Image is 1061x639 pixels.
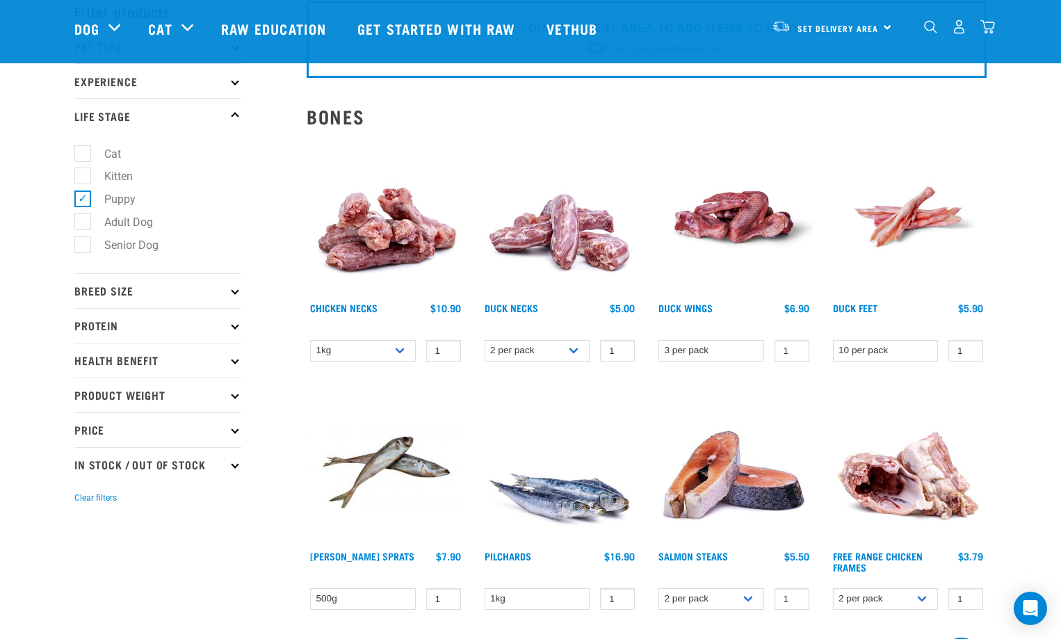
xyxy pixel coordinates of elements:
[307,106,987,127] h2: Bones
[658,553,728,558] a: Salmon Steaks
[784,302,809,314] div: $6.90
[980,19,995,34] img: home-icon@2x.png
[533,1,615,56] a: Vethub
[485,553,531,558] a: Pilchards
[82,191,141,208] label: Puppy
[307,387,464,544] img: Jack Mackarel Sparts Raw Fish For Dogs
[82,236,164,254] label: Senior Dog
[829,138,987,296] img: Raw Essentials Duck Feet Raw Meaty Bones For Dogs
[958,302,983,314] div: $5.90
[74,18,99,39] a: Dog
[952,19,966,34] img: user.png
[74,378,241,412] p: Product Weight
[658,305,713,310] a: Duck Wings
[148,18,172,39] a: Cat
[74,63,241,98] p: Experience
[426,588,461,610] input: 1
[829,387,987,544] img: 1236 Chicken Frame Turks 01
[772,20,791,33] img: van-moving.png
[74,447,241,482] p: In Stock / Out Of Stock
[430,302,461,314] div: $10.90
[481,387,639,544] img: Four Whole Pilchards
[655,387,813,544] img: 1148 Salmon Steaks 01
[74,412,241,447] p: Price
[600,588,635,610] input: 1
[426,340,461,362] input: 1
[343,1,533,56] a: Get started with Raw
[74,308,241,343] p: Protein
[833,305,877,310] a: Duck Feet
[1014,592,1047,625] div: Open Intercom Messenger
[310,553,414,558] a: [PERSON_NAME] Sprats
[82,145,127,163] label: Cat
[833,553,923,569] a: Free Range Chicken Frames
[485,305,538,310] a: Duck Necks
[207,1,343,56] a: Raw Education
[82,168,138,185] label: Kitten
[74,492,117,504] button: Clear filters
[436,551,461,562] div: $7.90
[924,20,937,33] img: home-icon-1@2x.png
[948,588,983,610] input: 1
[655,138,813,296] img: Raw Essentials Duck Wings Raw Meaty Bones For Pets
[82,213,159,231] label: Adult Dog
[775,340,809,362] input: 1
[797,26,878,31] span: Set Delivery Area
[74,343,241,378] p: Health Benefit
[958,551,983,562] div: $3.79
[948,340,983,362] input: 1
[307,138,464,296] img: Pile Of Chicken Necks For Pets
[604,551,635,562] div: $16.90
[784,551,809,562] div: $5.50
[74,273,241,308] p: Breed Size
[310,305,378,310] a: Chicken Necks
[481,138,639,296] img: Pile Of Duck Necks For Pets
[775,588,809,610] input: 1
[600,340,635,362] input: 1
[610,302,635,314] div: $5.00
[74,98,241,133] p: Life Stage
